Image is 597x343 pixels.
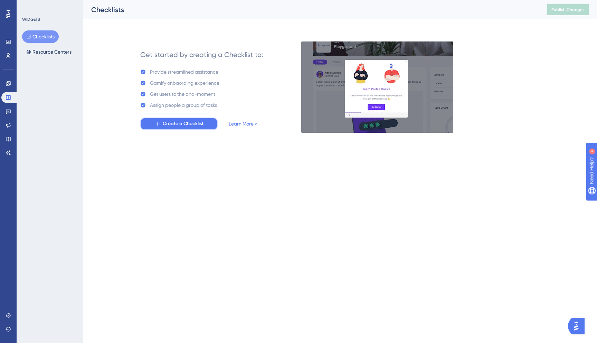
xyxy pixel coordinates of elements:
div: WIDGETS [22,17,40,22]
div: Get users to the aha-moment [150,90,215,98]
span: Need Help? [16,2,43,10]
div: Assign people a group of tasks [150,101,217,109]
div: Checklists [91,5,530,15]
span: Publish Changes [551,7,585,12]
img: e28e67207451d1beac2d0b01ddd05b56.gif [301,41,454,133]
button: Resource Centers [22,46,76,58]
div: Provide streamlined assistance [150,68,218,76]
button: Checklists [22,30,59,43]
span: Create a Checklist [163,120,203,128]
div: Gamify onbaording experience [150,79,219,87]
button: Create a Checklist [140,118,218,130]
button: Publish Changes [547,4,589,15]
div: 4 [48,3,50,9]
a: Learn More > [229,120,257,128]
div: Get started by creating a Checklist to: [140,50,263,59]
iframe: UserGuiding AI Assistant Launcher [568,316,589,336]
